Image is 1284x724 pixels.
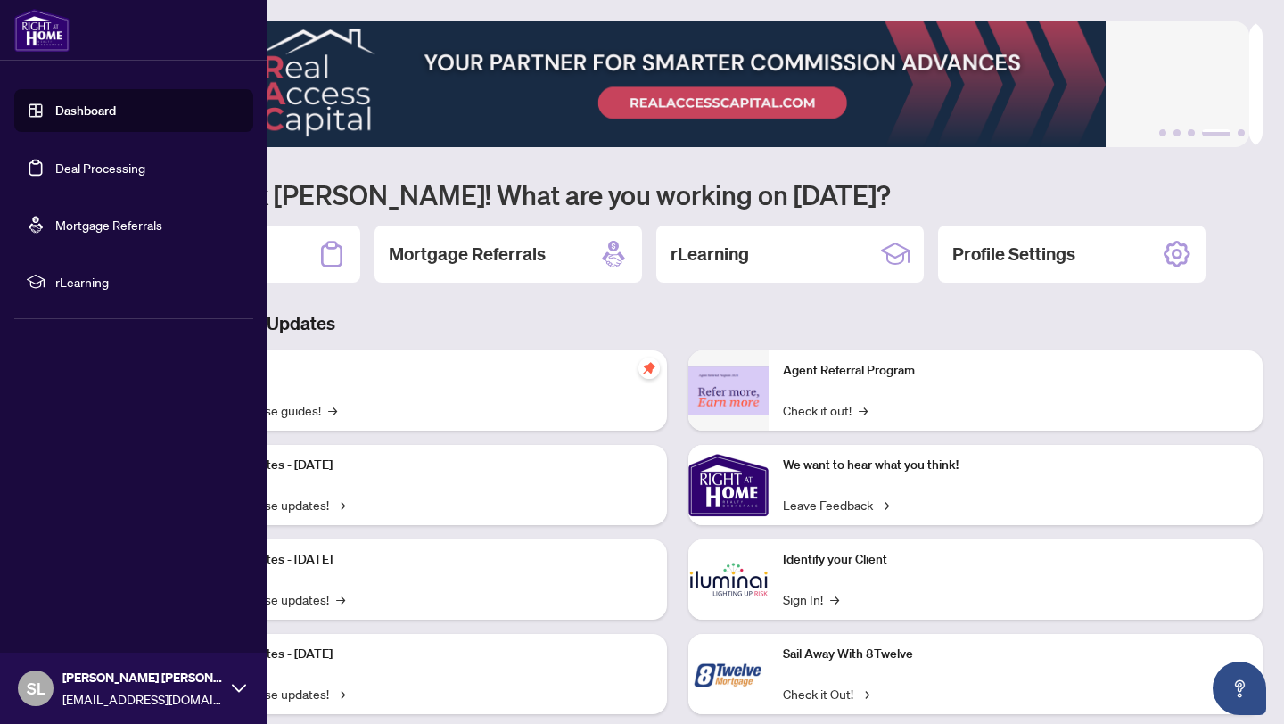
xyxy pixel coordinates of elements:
a: Check it Out!→ [783,684,869,703]
p: Platform Updates - [DATE] [187,550,653,570]
span: → [830,589,839,609]
span: → [336,684,345,703]
button: 1 [1159,129,1166,136]
p: Platform Updates - [DATE] [187,645,653,664]
p: We want to hear what you think! [783,456,1248,475]
h2: rLearning [671,242,749,267]
span: [EMAIL_ADDRESS][DOMAIN_NAME] [62,689,223,709]
span: → [336,495,345,514]
a: Deal Processing [55,160,145,176]
a: Leave Feedback→ [783,495,889,514]
p: Sail Away With 8Twelve [783,645,1248,664]
p: Identify your Client [783,550,1248,570]
p: Self-Help [187,361,653,381]
button: 5 [1238,129,1245,136]
span: [PERSON_NAME] [PERSON_NAME] [62,668,223,687]
h2: Profile Settings [952,242,1075,267]
img: We want to hear what you think! [688,445,769,525]
img: Slide 3 [93,21,1249,147]
img: Identify your Client [688,539,769,620]
p: Platform Updates - [DATE] [187,456,653,475]
h2: Mortgage Referrals [389,242,546,267]
img: logo [14,9,70,52]
button: 4 [1202,129,1230,136]
a: Dashboard [55,103,116,119]
h3: Brokerage & Industry Updates [93,311,1263,336]
span: → [328,400,337,420]
a: Sign In!→ [783,589,839,609]
span: → [859,400,868,420]
a: Check it out!→ [783,400,868,420]
img: Sail Away With 8Twelve [688,634,769,714]
img: Agent Referral Program [688,366,769,415]
span: → [880,495,889,514]
span: rLearning [55,272,241,292]
span: → [336,589,345,609]
span: pushpin [638,358,660,379]
span: SL [27,676,45,701]
a: Mortgage Referrals [55,217,162,233]
h1: Welcome back [PERSON_NAME]! What are you working on [DATE]? [93,177,1263,211]
button: 2 [1173,129,1181,136]
span: → [860,684,869,703]
button: 3 [1188,129,1195,136]
button: Open asap [1213,662,1266,715]
p: Agent Referral Program [783,361,1248,381]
